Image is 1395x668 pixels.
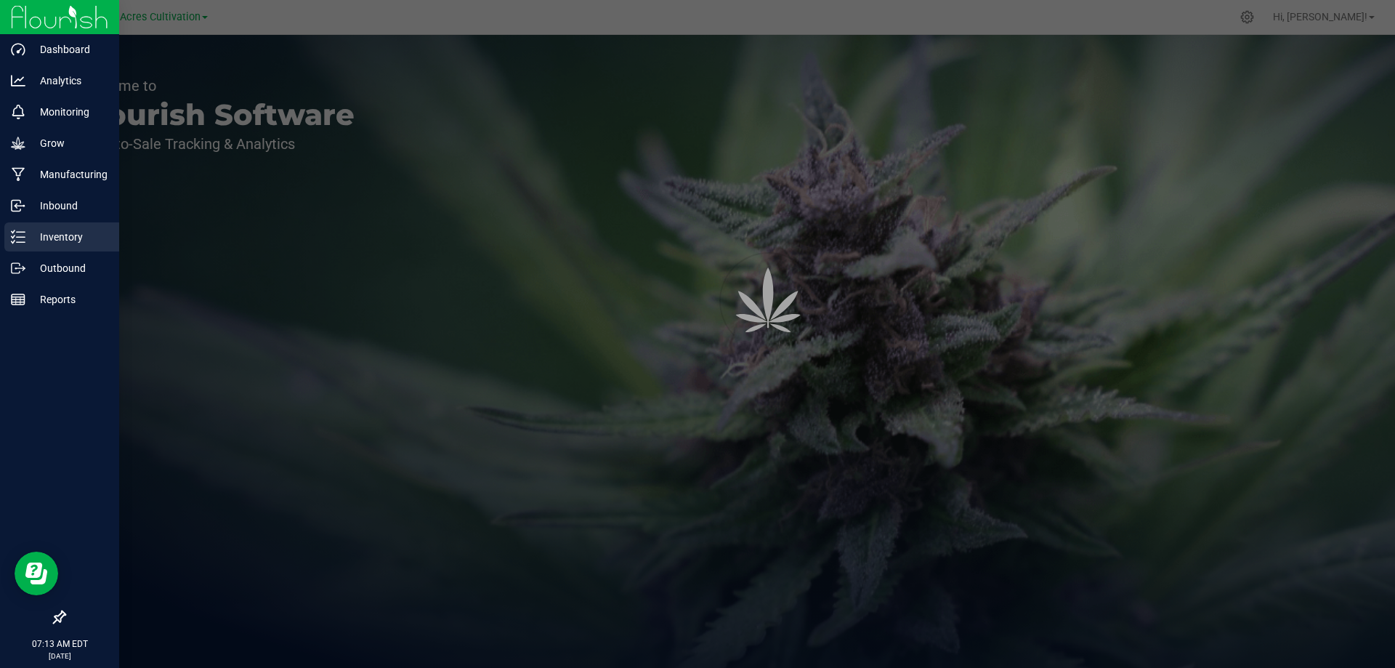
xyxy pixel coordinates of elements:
[7,637,113,651] p: 07:13 AM EDT
[25,228,113,246] p: Inventory
[15,552,58,595] iframe: Resource center
[7,651,113,661] p: [DATE]
[25,72,113,89] p: Analytics
[11,105,25,119] inline-svg: Monitoring
[25,103,113,121] p: Monitoring
[11,136,25,150] inline-svg: Grow
[25,197,113,214] p: Inbound
[11,73,25,88] inline-svg: Analytics
[25,41,113,58] p: Dashboard
[11,42,25,57] inline-svg: Dashboard
[11,261,25,275] inline-svg: Outbound
[25,259,113,277] p: Outbound
[11,292,25,307] inline-svg: Reports
[11,230,25,244] inline-svg: Inventory
[25,166,113,183] p: Manufacturing
[11,167,25,182] inline-svg: Manufacturing
[11,198,25,213] inline-svg: Inbound
[25,134,113,152] p: Grow
[25,291,113,308] p: Reports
